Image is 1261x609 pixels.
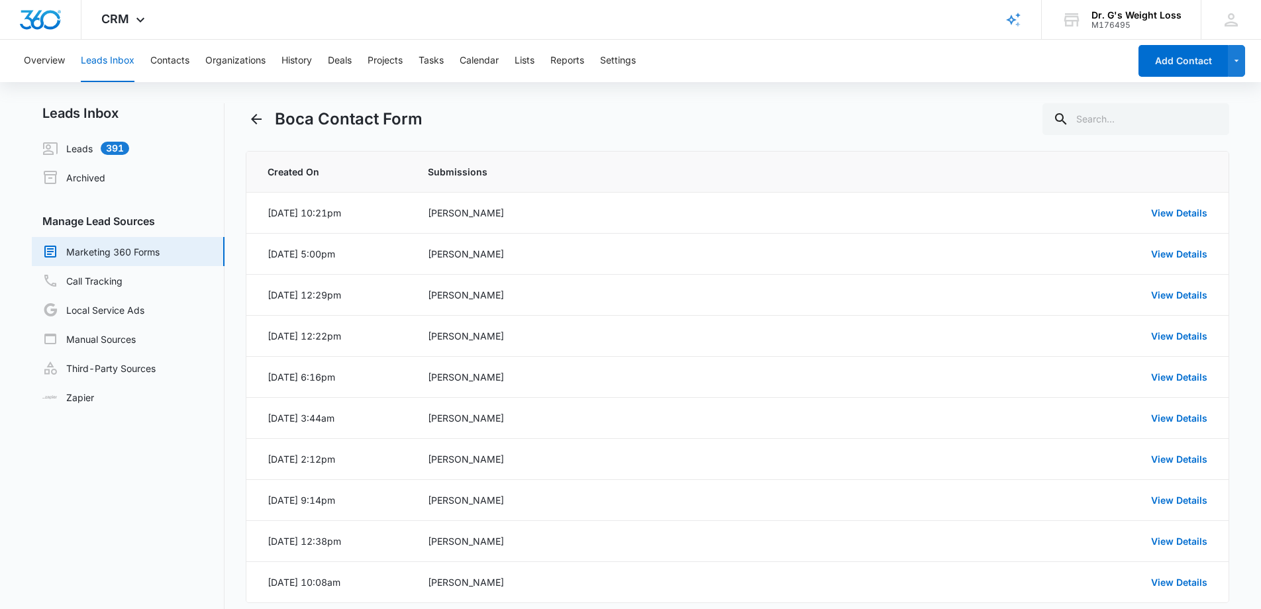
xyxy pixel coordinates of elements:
[42,273,123,289] a: Call Tracking
[81,40,134,82] button: Leads Inbox
[428,411,834,425] div: [PERSON_NAME]
[550,40,584,82] button: Reports
[32,103,225,123] h2: Leads Inbox
[428,534,834,548] div: [PERSON_NAME]
[268,411,334,425] div: [DATE] 3:44am
[268,575,340,589] div: [DATE] 10:08am
[42,360,156,376] a: Third-Party Sources
[268,329,341,343] div: [DATE] 12:22pm
[428,329,834,343] div: [PERSON_NAME]
[42,169,105,185] a: Archived
[268,165,396,179] span: Created On
[428,452,834,466] div: [PERSON_NAME]
[1091,10,1182,21] div: account name
[428,206,834,220] div: [PERSON_NAME]
[1091,21,1182,30] div: account id
[1151,536,1207,547] a: View Details
[460,40,499,82] button: Calendar
[42,331,136,347] a: Manual Sources
[246,109,267,130] button: Back
[600,40,636,82] button: Settings
[368,40,403,82] button: Projects
[24,40,65,82] button: Overview
[101,12,129,26] span: CRM
[1042,103,1229,135] input: Search...
[42,140,129,156] a: Leads391
[268,370,335,384] div: [DATE] 6:16pm
[42,244,160,259] a: Marketing 360 Forms
[1151,248,1207,259] a: View Details
[42,391,94,404] a: Zapier
[268,493,335,507] div: [DATE] 9:14pm
[1138,45,1228,77] button: Add Contact
[428,370,834,384] div: [PERSON_NAME]
[205,40,266,82] button: Organizations
[268,534,341,548] div: [DATE] 12:38pm
[1151,577,1207,588] a: View Details
[428,165,834,179] span: Submissions
[328,40,352,82] button: Deals
[428,288,834,302] div: [PERSON_NAME]
[268,247,335,261] div: [DATE] 5:00pm
[515,40,534,82] button: Lists
[150,40,189,82] button: Contacts
[428,575,834,589] div: [PERSON_NAME]
[1151,289,1207,301] a: View Details
[42,302,144,318] a: Local Service Ads
[268,288,341,302] div: [DATE] 12:29pm
[1151,330,1207,342] a: View Details
[1151,207,1207,218] a: View Details
[428,493,834,507] div: [PERSON_NAME]
[419,40,444,82] button: Tasks
[268,206,341,220] div: [DATE] 10:21pm
[275,107,423,131] h1: Boca Contact Form
[1151,453,1207,465] a: View Details
[32,213,225,229] h3: Manage Lead Sources
[281,40,312,82] button: History
[1151,371,1207,383] a: View Details
[1151,494,1207,506] a: View Details
[1151,412,1207,424] a: View Details
[428,247,834,261] div: [PERSON_NAME]
[268,452,335,466] div: [DATE] 2:12pm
